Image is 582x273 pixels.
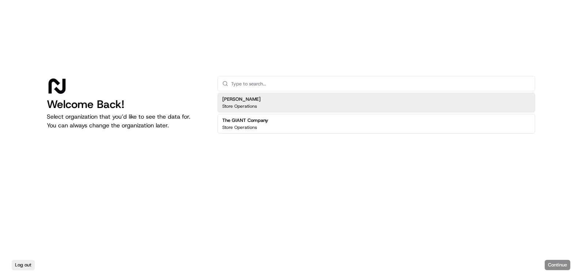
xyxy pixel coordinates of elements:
p: Select organization that you’d like to see the data for. You can always change the organization l... [47,112,206,130]
p: Store Operations [222,103,257,109]
div: Suggestions [218,91,535,135]
h2: [PERSON_NAME] [222,96,261,103]
button: Log out [12,260,35,270]
p: Store Operations [222,124,257,130]
input: Type to search... [231,76,530,91]
h1: Welcome Back! [47,98,206,111]
h2: The GIANT Company [222,117,268,124]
